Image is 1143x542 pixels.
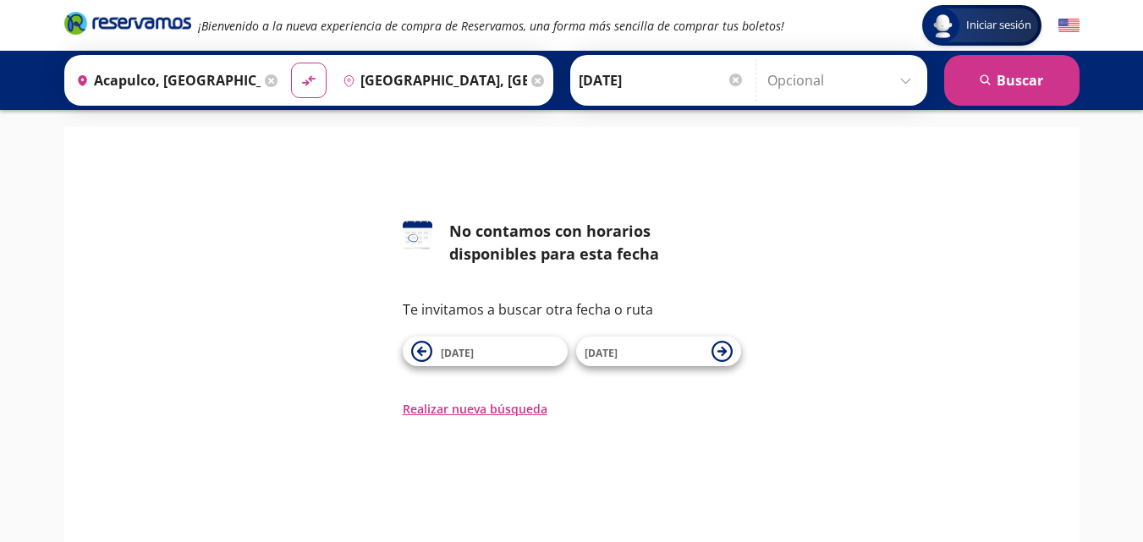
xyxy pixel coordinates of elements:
button: Buscar [944,55,1080,106]
em: ¡Bienvenido a la nueva experiencia de compra de Reservamos, una forma más sencilla de comprar tus... [198,18,784,34]
span: Iniciar sesión [959,17,1038,34]
button: English [1058,15,1080,36]
input: Buscar Destino [336,59,527,101]
div: No contamos con horarios disponibles para esta fecha [449,220,741,266]
p: Te invitamos a buscar otra fecha o ruta [403,299,741,320]
input: Elegir Fecha [579,59,745,101]
i: Brand Logo [64,10,191,36]
span: [DATE] [585,346,618,360]
button: [DATE] [576,337,741,366]
a: Brand Logo [64,10,191,41]
input: Buscar Origen [69,59,261,101]
span: [DATE] [441,346,474,360]
button: [DATE] [403,337,568,366]
input: Opcional [767,59,919,101]
button: Realizar nueva búsqueda [403,400,547,418]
